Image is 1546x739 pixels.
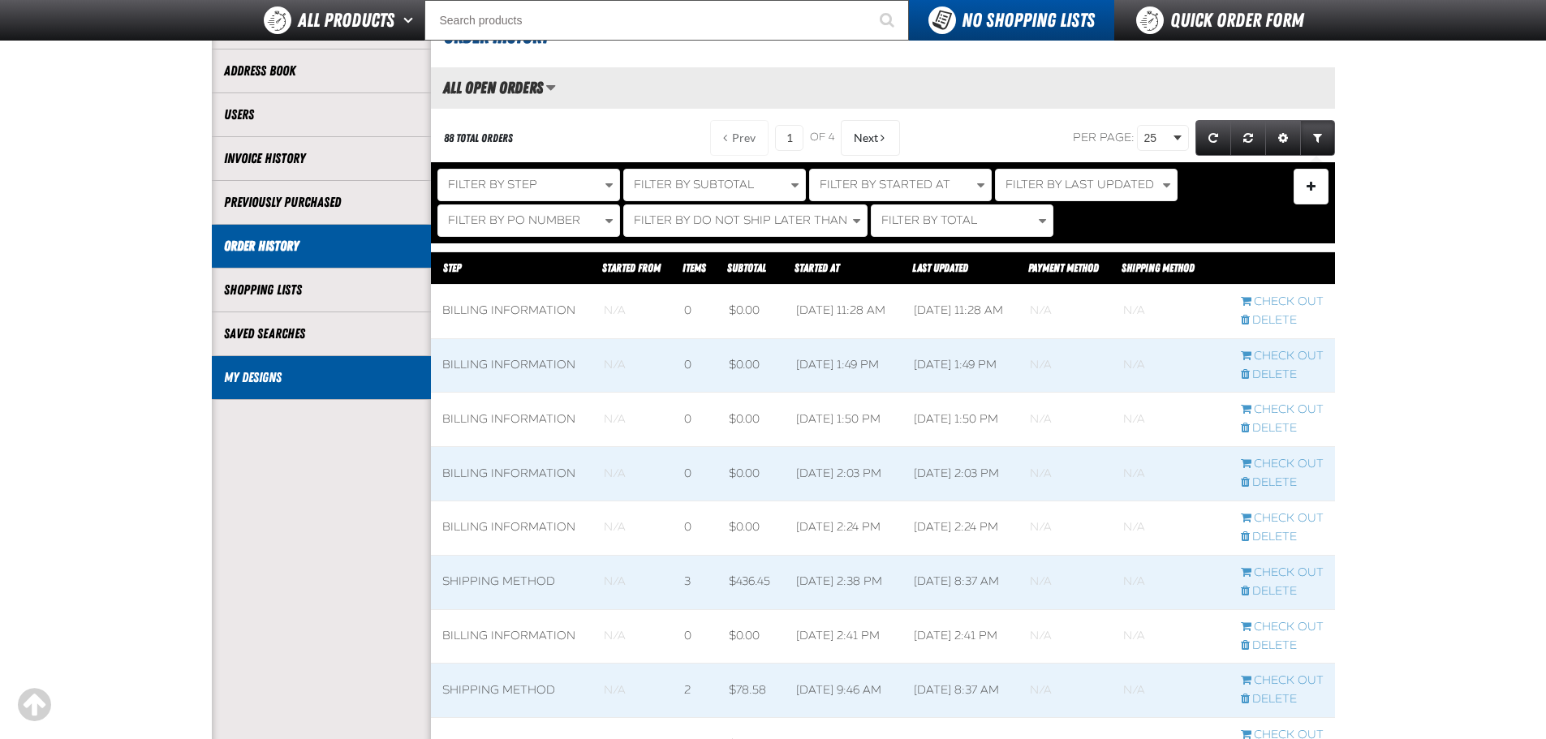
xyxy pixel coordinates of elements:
[634,178,754,191] span: Filter By Subtotal
[717,338,785,393] td: $0.00
[1241,511,1324,526] a: Continue checkout started from
[1241,421,1324,436] a: Delete checkout started from
[902,501,1018,556] td: [DATE] 2:24 PM
[1241,402,1324,418] a: Continue checkout started from
[592,284,674,338] td: Blank
[623,204,868,237] button: Filter By Do Not Ship Later Than
[592,555,674,609] td: Blank
[437,169,620,201] button: Filter By Step
[16,687,52,723] div: Scroll to the top
[785,447,902,501] td: [DATE] 2:03 PM
[224,324,419,343] a: Saved Searches
[727,261,766,274] a: Subtotal
[448,178,537,191] span: Filter By Step
[785,284,902,338] td: [DATE] 11:28 AM
[1241,294,1324,310] a: Continue checkout started from
[902,284,1018,338] td: [DATE] 11:28 AM
[224,62,419,80] a: Address Book
[1241,313,1324,329] a: Delete checkout started from
[592,393,674,447] td: Blank
[902,338,1018,393] td: [DATE] 1:49 PM
[902,555,1018,609] td: [DATE] 8:37 AM
[1241,530,1324,545] a: Delete checkout started from
[673,555,717,609] td: 3
[854,131,878,144] span: Next Page
[602,261,661,274] span: Started From
[437,204,620,237] button: Filter By PO Number
[820,178,950,191] span: Filter By Started At
[673,338,717,393] td: 0
[592,338,674,393] td: Blank
[902,609,1018,664] td: [DATE] 2:41 PM
[717,609,785,664] td: $0.00
[1307,187,1316,191] span: Manage Filters
[442,574,581,590] div: Shipping Method
[1112,664,1229,718] td: Blank
[809,169,992,201] button: Filter By Started At
[224,149,419,168] a: Invoice History
[717,501,785,556] td: $0.00
[1229,252,1335,285] th: Row actions
[1112,393,1229,447] td: Blank
[592,664,674,718] td: Blank
[1112,501,1229,556] td: Blank
[1265,120,1301,156] a: Expand or Collapse Grid Settings
[1006,178,1154,191] span: Filter By Last Updated
[442,303,581,319] div: Billing Information
[902,393,1018,447] td: [DATE] 1:50 PM
[775,125,803,151] input: Current page number
[683,261,706,274] span: Items
[871,204,1053,237] button: Filter By Total
[717,447,785,501] td: $0.00
[902,447,1018,501] td: [DATE] 2:03 PM
[1028,261,1099,274] span: Payment Method
[1241,692,1324,707] a: Delete checkout started from
[442,520,581,535] div: Billing Information
[912,261,968,274] span: Last Updated
[592,501,674,556] td: Blank
[785,609,902,664] td: [DATE] 2:41 PM
[673,501,717,556] td: 0
[442,412,581,428] div: Billing Information
[1018,501,1112,556] td: Blank
[1122,261,1195,274] span: Shipping Method
[1018,609,1112,664] td: Blank
[1300,120,1335,156] a: Expand or Collapse Grid Filters
[673,447,717,501] td: 0
[1241,367,1324,383] a: Delete checkout started from
[717,284,785,338] td: $0.00
[444,131,513,146] div: 88 Total Orders
[1241,565,1324,581] a: Continue checkout started from
[1144,130,1170,147] span: 25
[673,393,717,447] td: 0
[673,664,717,718] td: 2
[1018,555,1112,609] td: Blank
[1241,673,1324,689] a: Continue checkout started from
[1018,393,1112,447] td: Blank
[1195,120,1231,156] a: Refresh grid action
[795,261,839,274] a: Started At
[1018,284,1112,338] td: Blank
[298,6,394,35] span: All Products
[841,120,900,156] button: Next Page
[785,338,902,393] td: [DATE] 1:49 PM
[673,284,717,338] td: 0
[1018,338,1112,393] td: Blank
[785,555,902,609] td: [DATE] 2:38 PM
[1241,475,1324,491] a: Delete checkout started from
[1241,584,1324,599] a: Delete checkout started from
[634,213,847,227] span: Filter By Do Not Ship Later Than
[1018,447,1112,501] td: Blank
[442,358,581,373] div: Billing Information
[881,213,977,227] span: Filter By Total
[1112,338,1229,393] td: Blank
[592,447,674,501] td: Blank
[673,609,717,664] td: 0
[545,74,556,101] button: Manage grid views. Current view is All Open Orders
[224,368,419,387] a: My Designs
[1241,638,1324,654] a: Delete checkout started from
[442,629,581,644] div: Billing Information
[1241,620,1324,635] a: Continue checkout started from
